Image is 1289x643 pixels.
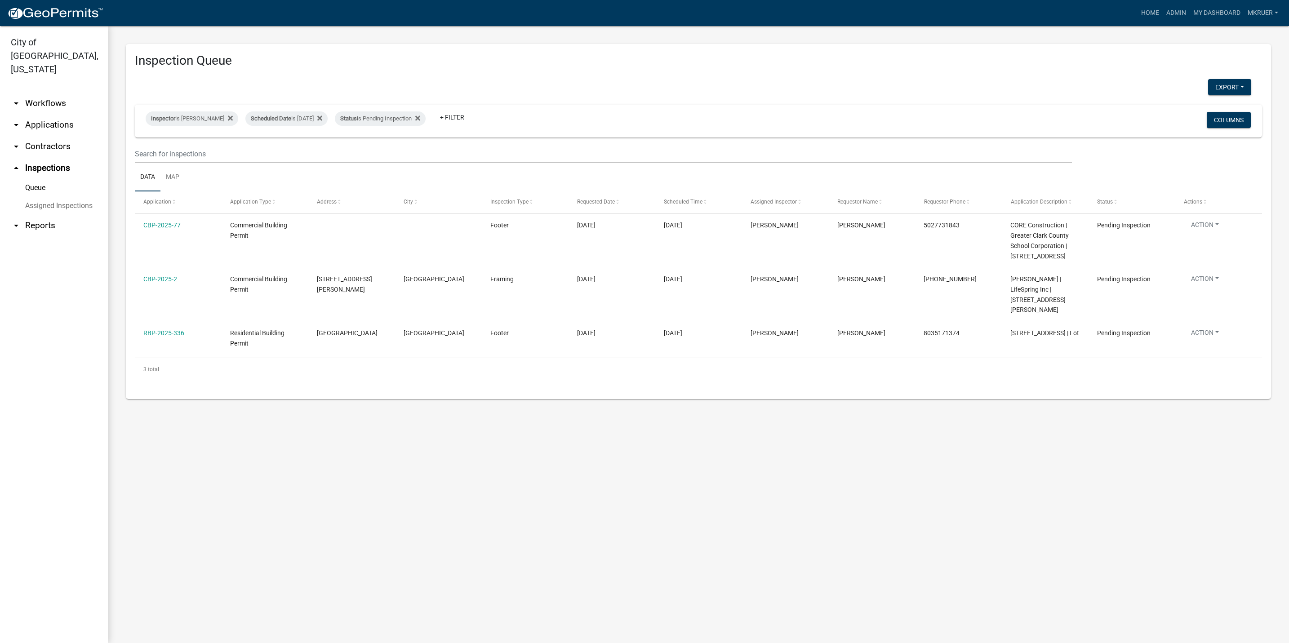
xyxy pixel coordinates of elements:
datatable-header-cell: Requestor Phone [915,191,1002,213]
a: Admin [1163,4,1190,22]
div: [DATE] [664,328,733,338]
span: Pending Inspection [1097,275,1151,283]
h3: Inspection Queue [135,53,1262,68]
span: Mike Kruer [751,275,799,283]
span: Status [1097,199,1113,205]
div: 3 total [135,358,1262,381]
datatable-header-cell: City [395,191,482,213]
i: arrow_drop_down [11,98,22,109]
a: Data [135,163,160,192]
datatable-header-cell: Address [308,191,395,213]
span: Commercial Building Permit [230,222,287,239]
a: + Filter [433,109,471,125]
datatable-header-cell: Scheduled Time [655,191,742,213]
span: Pending Inspection [1097,329,1151,337]
a: mkruer [1244,4,1282,22]
span: Status [340,115,357,122]
button: Action [1184,220,1226,233]
span: 09/19/2025 [577,329,596,337]
span: Scheduled Date [251,115,291,122]
datatable-header-cell: Requested Date [569,191,655,213]
span: Mike Kruer [751,329,799,337]
span: Application Description [1010,199,1067,205]
span: 822 Watt St | Lot [1010,329,1079,337]
span: CORE Construction | Greater Clark County School Corporation | 5300 State Road 62 [1010,222,1069,259]
span: Footer [490,222,509,229]
span: 1060 SHARON DRIVE [317,275,372,293]
button: Columns [1207,112,1251,128]
button: Action [1184,274,1226,287]
div: is [DATE] [245,111,328,126]
span: Residential Building Permit [230,329,284,347]
datatable-header-cell: Application Type [222,191,308,213]
datatable-header-cell: Assigned Inspector [742,191,828,213]
i: arrow_drop_down [11,120,22,130]
span: 09/19/2025 [577,275,596,283]
span: Inspector [151,115,175,122]
span: Patricia Petersen [837,329,885,337]
span: Mike Kruer [751,222,799,229]
datatable-header-cell: Requestor Name [828,191,915,213]
span: Assigned Inspector [751,199,797,205]
i: arrow_drop_down [11,141,22,152]
div: is Pending Inspection [335,111,426,126]
span: Requestor Phone [924,199,965,205]
span: JEFFERSONVILLE [404,329,464,337]
span: Requestor Name [837,199,878,205]
span: 822 WATT STREET [317,329,378,337]
span: Framing [490,275,514,283]
span: Commercial Building Permit [230,275,287,293]
span: City [404,199,413,205]
span: Mike Kruer [837,222,885,229]
span: Actions [1184,199,1202,205]
span: Requested Date [577,199,615,205]
span: KEN [837,275,885,283]
span: Inspection Type [490,199,529,205]
span: JEFFERSONVILLE [404,275,464,283]
a: CBP-2025-2 [143,275,177,283]
span: 5027731843 [924,222,960,229]
span: Pending Inspection [1097,222,1151,229]
a: My Dashboard [1190,4,1244,22]
a: CBP-2025-77 [143,222,181,229]
span: Address [317,199,337,205]
span: Konner Grossman | LifeSpring Inc | 1060 SHARON DRIVE [1010,275,1066,313]
datatable-header-cell: Actions [1175,191,1262,213]
span: 8035171374 [924,329,960,337]
div: [DATE] [664,274,733,284]
button: Action [1184,328,1226,341]
span: 904-514-3059 [924,275,977,283]
a: RBP-2025-336 [143,329,184,337]
button: Export [1208,79,1251,95]
datatable-header-cell: Inspection Type [482,191,569,213]
input: Search for inspections [135,145,1072,163]
datatable-header-cell: Application [135,191,222,213]
datatable-header-cell: Application Description [1002,191,1089,213]
span: Application Type [230,199,271,205]
a: Home [1138,4,1163,22]
div: is [PERSON_NAME] [146,111,238,126]
span: Footer [490,329,509,337]
span: Scheduled Time [664,199,702,205]
span: 09/19/2025 [577,222,596,229]
i: arrow_drop_down [11,220,22,231]
div: [DATE] [664,220,733,231]
i: arrow_drop_up [11,163,22,173]
a: Map [160,163,185,192]
datatable-header-cell: Status [1089,191,1175,213]
span: Application [143,199,171,205]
